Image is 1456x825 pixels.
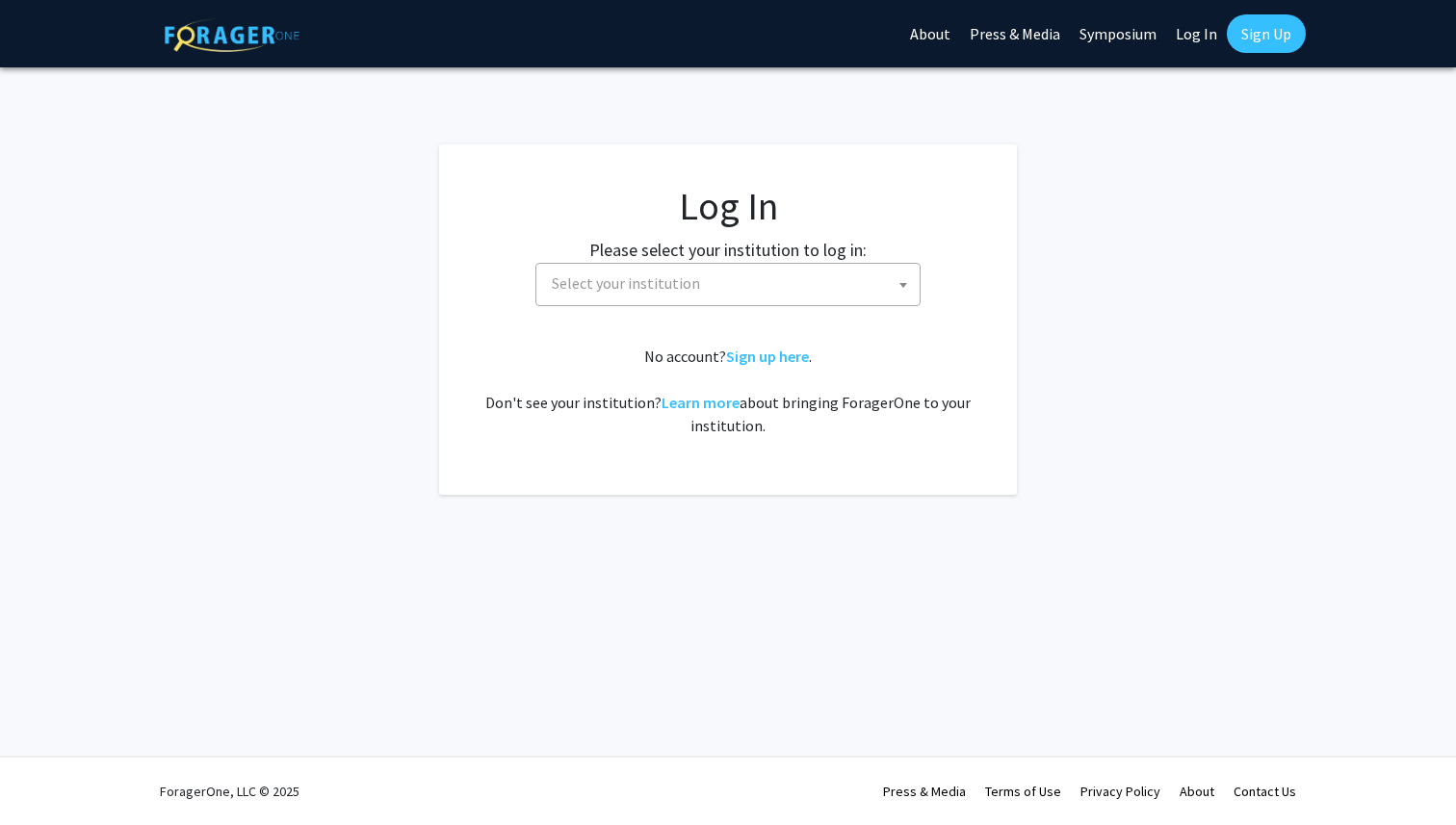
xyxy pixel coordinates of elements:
[883,783,966,800] a: Press & Media
[535,263,921,306] span: Select your institution
[1180,783,1214,800] a: About
[726,347,809,366] a: Sign up here
[552,273,700,293] span: Select your institution
[160,758,299,825] div: ForagerOne, LLC © 2025
[589,237,867,263] label: Please select your institution to log in:
[1234,783,1296,800] a: Contact Us
[662,393,740,412] a: Learn more about bringing ForagerOne to your institution
[544,264,920,303] span: Select your institution
[1227,14,1306,53] a: Sign Up
[985,783,1061,800] a: Terms of Use
[165,18,299,52] img: ForagerOne Logo
[478,183,978,229] h1: Log In
[1080,783,1160,800] a: Privacy Policy
[478,345,978,437] div: No account? . Don't see your institution? about bringing ForagerOne to your institution.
